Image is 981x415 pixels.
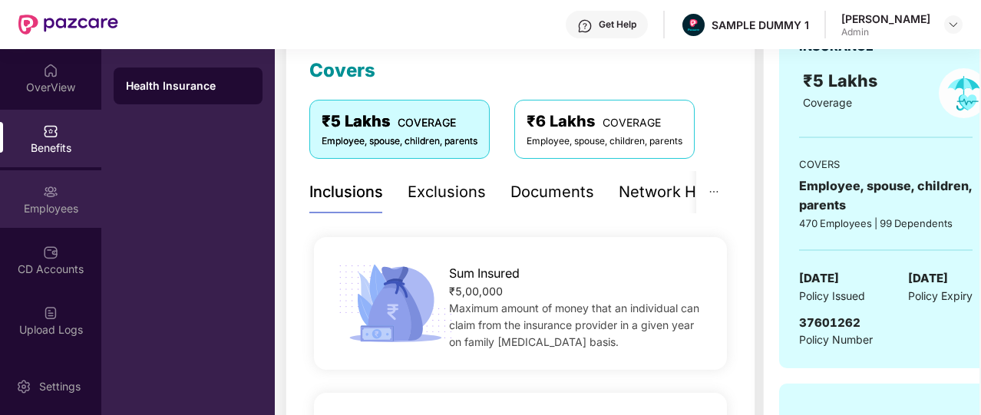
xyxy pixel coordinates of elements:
img: svg+xml;base64,PHN2ZyBpZD0iSG9tZSIgeG1sbnM9Imh0dHA6Ly93d3cudzMub3JnLzIwMDAvc3ZnIiB3aWR0aD0iMjAiIG... [43,63,58,78]
span: Maximum amount of money that an individual can claim from the insurance provider in a given year ... [449,301,699,348]
span: Coverage [803,96,852,109]
div: ₹6 Lakhs [527,110,682,133]
div: Admin [841,26,930,38]
img: svg+xml;base64,PHN2ZyBpZD0iRW1wbG95ZWVzIiB4bWxucz0iaHR0cDovL3d3dy53My5vcmcvMjAwMC9zdmciIHdpZHRoPS... [43,184,58,199]
div: ₹5,00,000 [449,283,708,300]
span: ₹5 Lakhs [803,71,882,91]
div: Settings [35,379,85,394]
div: Employee, spouse, children, parents [527,134,682,149]
div: ₹5 Lakhs [322,110,477,133]
img: svg+xml;base64,PHN2ZyBpZD0iQmVuZWZpdHMiIHhtbG5zPSJodHRwOi8vd3d3LnczLm9yZy8yMDAwL3N2ZyIgd2lkdGg9Ij... [43,124,58,139]
div: Employee, spouse, children, parents [799,176,973,215]
button: ellipsis [696,171,732,213]
img: svg+xml;base64,PHN2ZyBpZD0iVXBsb2FkX0xvZ3MiIGRhdGEtbmFtZT0iVXBsb2FkIExvZ3MiIHhtbG5zPSJodHRwOi8vd3... [43,305,58,321]
div: [PERSON_NAME] [841,12,930,26]
span: [DATE] [799,269,839,288]
div: COVERS [799,156,973,172]
div: Health Insurance [126,78,250,94]
img: svg+xml;base64,PHN2ZyBpZD0iU2V0dGluZy0yMHgyMCIgeG1sbnM9Imh0dHA6Ly93d3cudzMub3JnLzIwMDAvc3ZnIiB3aW... [16,379,31,394]
span: Policy Expiry [908,288,973,305]
img: Pazcare_Alternative_logo-01-01.png [682,14,705,36]
img: svg+xml;base64,PHN2ZyBpZD0iSGVscC0zMngzMiIgeG1sbnM9Imh0dHA6Ly93d3cudzMub3JnLzIwMDAvc3ZnIiB3aWR0aD... [577,18,593,34]
div: Inclusions [309,180,383,204]
span: Sum Insured [449,264,520,283]
span: COVERAGE [398,116,456,129]
div: Exclusions [408,180,486,204]
span: COVERAGE [603,116,661,129]
img: svg+xml;base64,PHN2ZyBpZD0iRHJvcGRvd24tMzJ4MzIiIHhtbG5zPSJodHRwOi8vd3d3LnczLm9yZy8yMDAwL3N2ZyIgd2... [947,18,960,31]
div: Network Hospitals [619,180,753,204]
div: 470 Employees | 99 Dependents [799,216,973,231]
img: svg+xml;base64,PHN2ZyBpZD0iQ0RfQWNjb3VudHMiIGRhdGEtbmFtZT0iQ0QgQWNjb3VudHMiIHhtbG5zPSJodHRwOi8vd3... [43,245,58,260]
img: New Pazcare Logo [18,15,118,35]
img: icon [333,260,457,347]
div: Employee, spouse, children, parents [322,134,477,149]
span: 37601262 [799,315,860,330]
div: SAMPLE DUMMY 1 [712,18,809,32]
span: Covers [309,59,375,81]
div: Documents [510,180,594,204]
span: [DATE] [908,269,948,288]
span: Policy Issued [799,288,865,305]
span: Policy Number [799,333,873,346]
div: Get Help [599,18,636,31]
span: ellipsis [708,186,719,197]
